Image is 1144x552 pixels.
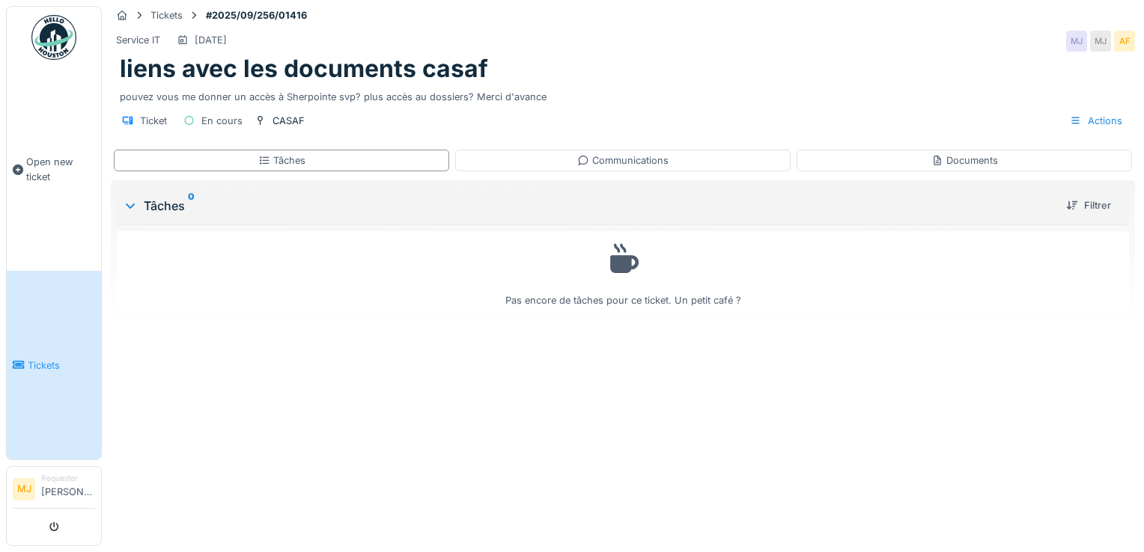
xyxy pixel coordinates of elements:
strong: #2025/09/256/01416 [200,8,313,22]
div: pouvez vous me donner un accès à Sherpointe svp? plus accès au dossiers? Merci d'avance [120,84,1126,104]
sup: 0 [188,197,195,215]
div: MJ [1066,31,1087,52]
a: Open new ticket [7,68,101,271]
div: MJ [1090,31,1111,52]
div: Service IT [116,33,160,47]
div: CASAF [273,114,305,128]
li: MJ [13,478,35,500]
h1: liens avec les documents casaf [120,55,488,83]
div: Ticket [140,114,167,128]
div: En cours [201,114,243,128]
a: Tickets [7,271,101,459]
div: Pas encore de tâches pour ce ticket. Un petit café ? [127,238,1119,307]
div: Filtrer [1060,195,1117,215]
div: Tickets [150,8,183,22]
li: [PERSON_NAME] [41,473,95,505]
span: Tickets [28,358,95,372]
div: Tâches [258,153,305,168]
div: Communications [577,153,669,168]
a: MJ Requester[PERSON_NAME] [13,473,95,509]
span: Open new ticket [26,155,95,183]
div: Tâches [123,197,1054,215]
div: AF [1114,31,1135,52]
div: Requester [41,473,95,484]
img: Badge_color-CXgf-gQk.svg [31,15,76,60]
div: Actions [1063,110,1129,132]
div: Documents [931,153,998,168]
div: [DATE] [195,33,227,47]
